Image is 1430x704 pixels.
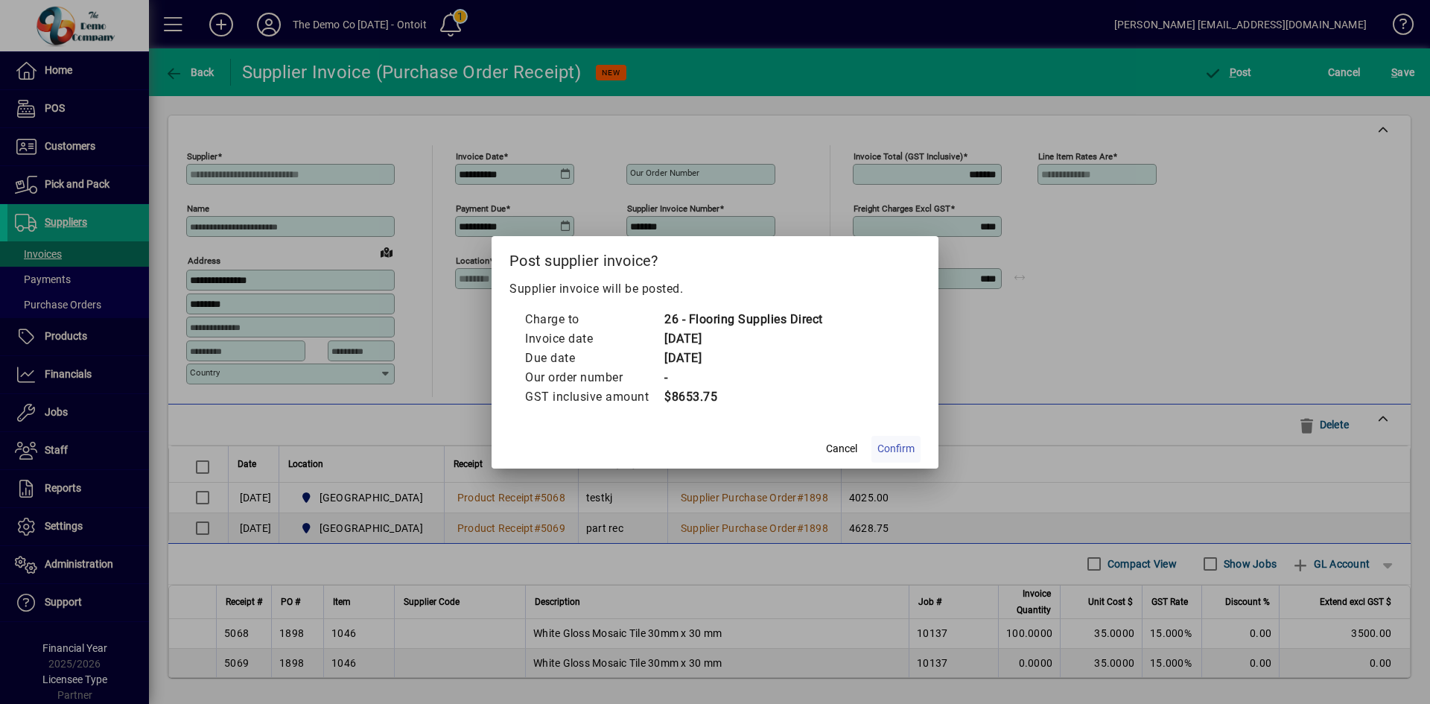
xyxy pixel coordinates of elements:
[871,436,921,463] button: Confirm
[664,387,823,407] td: $8653.75
[524,368,664,387] td: Our order number
[524,310,664,329] td: Charge to
[524,349,664,368] td: Due date
[492,236,938,279] h2: Post supplier invoice?
[664,310,823,329] td: 26 - Flooring Supplies Direct
[818,436,865,463] button: Cancel
[664,329,823,349] td: [DATE]
[664,349,823,368] td: [DATE]
[524,329,664,349] td: Invoice date
[524,387,664,407] td: GST inclusive amount
[826,441,857,457] span: Cancel
[664,368,823,387] td: -
[877,441,915,457] span: Confirm
[509,280,921,298] p: Supplier invoice will be posted.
